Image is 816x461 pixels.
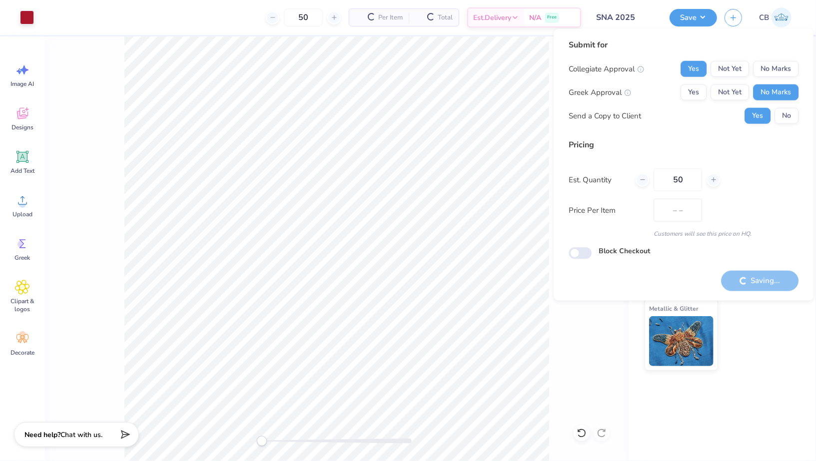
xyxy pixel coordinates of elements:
[599,246,650,256] label: Block Checkout
[569,139,799,151] div: Pricing
[11,80,34,88] span: Image AI
[753,84,799,100] button: No Marks
[15,254,30,262] span: Greek
[547,14,557,21] span: Free
[772,7,792,27] img: Chhavi Bansal
[438,12,453,23] span: Total
[284,8,323,26] input: – –
[681,61,707,77] button: Yes
[649,316,714,366] img: Metallic & Glitter
[378,12,403,23] span: Per Item
[759,12,769,23] span: CB
[569,229,799,238] div: Customers will see this price on HQ.
[6,297,39,313] span: Clipart & logos
[569,205,646,216] label: Price Per Item
[11,123,33,131] span: Designs
[589,7,662,27] input: Untitled Design
[670,9,717,26] button: Save
[529,12,541,23] span: N/A
[60,430,102,440] span: Chat with us.
[10,167,34,175] span: Add Text
[569,174,628,186] label: Est. Quantity
[257,436,267,446] div: Accessibility label
[711,61,749,77] button: Not Yet
[569,63,644,75] div: Collegiate Approval
[649,303,699,314] span: Metallic & Glitter
[569,39,799,51] div: Submit for
[711,84,749,100] button: Not Yet
[654,168,702,191] input: – –
[755,7,796,27] a: CB
[745,108,771,124] button: Yes
[569,110,641,122] div: Send a Copy to Client
[753,61,799,77] button: No Marks
[24,430,60,440] strong: Need help?
[12,210,32,218] span: Upload
[569,87,631,98] div: Greek Approval
[681,84,707,100] button: Yes
[775,108,799,124] button: No
[10,349,34,357] span: Decorate
[473,12,511,23] span: Est. Delivery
